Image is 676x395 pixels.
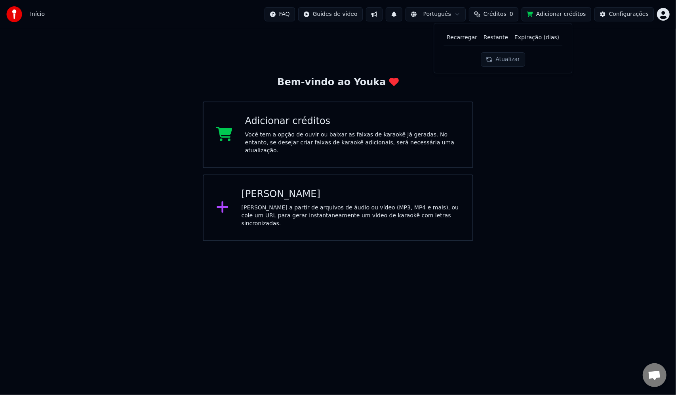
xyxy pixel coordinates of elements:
[609,10,649,18] div: Configurações
[245,131,460,155] div: Você tem a opção de ouvir ou baixar as faixas de karaokê já geradas. No entanto, se desejar criar...
[277,76,398,89] div: Bem-vindo ao Youka
[522,7,591,21] button: Adicionar créditos
[30,10,45,18] nav: breadcrumb
[242,188,460,201] div: [PERSON_NAME]
[511,30,562,46] th: Expiração (dias)
[6,6,22,22] img: youka
[480,30,511,46] th: Restante
[481,52,525,67] button: Atualizar
[643,363,666,387] div: Conversa aberta
[594,7,654,21] button: Configurações
[444,30,480,46] th: Recarregar
[245,115,460,128] div: Adicionar créditos
[298,7,363,21] button: Guides de vídeo
[510,10,513,18] span: 0
[469,7,518,21] button: Créditos0
[484,10,507,18] span: Créditos
[265,7,295,21] button: FAQ
[30,10,45,18] span: Início
[242,204,460,228] div: [PERSON_NAME] a partir de arquivos de áudio ou vídeo (MP3, MP4 e mais), ou cole um URL para gerar...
